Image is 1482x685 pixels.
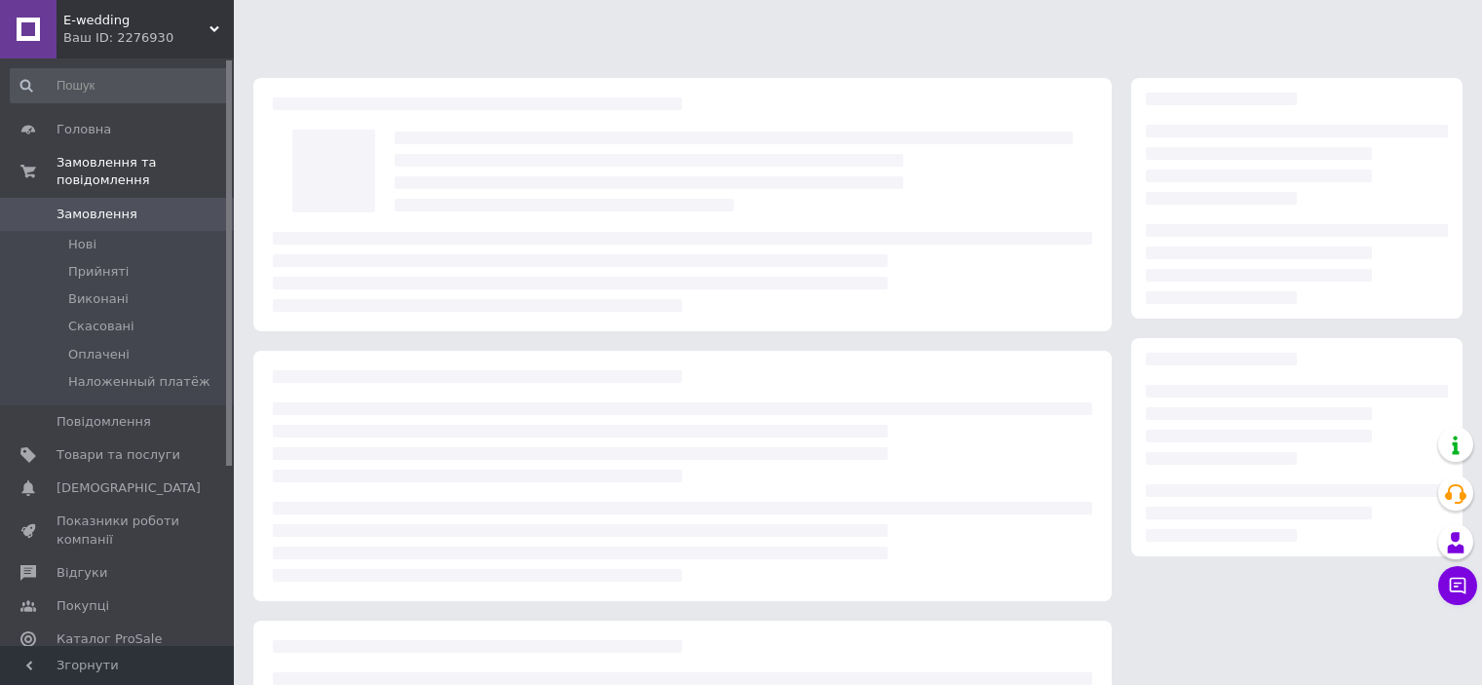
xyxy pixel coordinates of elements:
[68,236,96,253] span: Нові
[57,446,180,464] span: Товари та послуги
[57,630,162,648] span: Каталог ProSale
[63,12,209,29] span: E-wedding
[68,263,129,281] span: Прийняті
[57,564,107,582] span: Відгуки
[57,121,111,138] span: Головна
[1438,566,1477,605] button: Чат з покупцем
[57,597,109,615] span: Покупці
[68,318,134,335] span: Скасовані
[57,154,234,189] span: Замовлення та повідомлення
[10,68,230,103] input: Пошук
[57,479,201,497] span: [DEMOGRAPHIC_DATA]
[68,290,129,308] span: Виконані
[57,206,137,223] span: Замовлення
[63,29,234,47] div: Ваш ID: 2276930
[57,413,151,431] span: Повідомлення
[57,513,180,548] span: Показники роботи компанії
[68,373,210,391] span: Наложенный платёж
[68,346,130,363] span: Оплачені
